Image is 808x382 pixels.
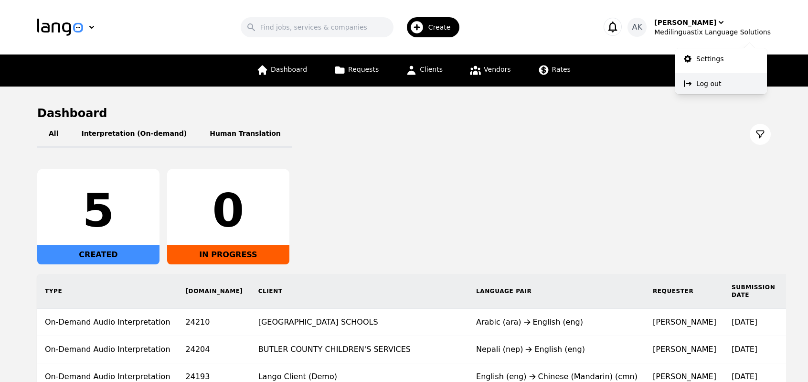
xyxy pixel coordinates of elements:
td: [PERSON_NAME] [645,336,724,363]
td: 24204 [178,336,251,363]
a: Vendors [464,55,516,87]
button: Human Translation [198,121,292,148]
span: Rates [552,65,571,73]
span: Dashboard [271,65,307,73]
td: [GEOGRAPHIC_DATA] SCHOOLS [251,309,468,336]
div: Nepali (nep) English (eng) [476,344,638,355]
h1: Dashboard [37,106,771,121]
button: AK[PERSON_NAME]Medilinguastix Language Solutions [627,18,771,37]
a: Dashboard [251,55,313,87]
button: Create [393,13,466,41]
button: Filter [750,124,771,145]
div: CREATED [37,245,159,264]
div: 5 [45,188,152,234]
td: [PERSON_NAME] [645,309,724,336]
td: BUTLER COUNTY CHILDREN'S SERVICES [251,336,468,363]
th: Client [251,274,468,309]
div: [PERSON_NAME] [654,18,716,27]
th: [DOMAIN_NAME] [178,274,251,309]
div: IN PROGRESS [167,245,289,264]
td: 24210 [178,309,251,336]
th: Requester [645,274,724,309]
time: [DATE] [732,317,757,327]
time: [DATE] [732,345,757,354]
th: Language Pair [468,274,645,309]
td: On-Demand Audio Interpretation [37,309,178,336]
img: Logo [37,19,83,36]
div: Arabic (ara) English (eng) [476,317,638,328]
span: Requests [348,65,379,73]
div: 0 [175,188,282,234]
button: All [37,121,70,148]
time: [DATE] [732,372,757,381]
input: Find jobs, services & companies [241,17,393,37]
th: Type [37,274,178,309]
button: Interpretation (On-demand) [70,121,198,148]
span: Vendors [484,65,510,73]
td: On-Demand Audio Interpretation [37,336,178,363]
th: Submission Date [724,274,783,309]
span: Create [428,22,457,32]
p: Log out [696,79,721,88]
a: Requests [328,55,384,87]
span: AK [632,22,642,33]
a: Rates [532,55,576,87]
div: Medilinguastix Language Solutions [654,27,771,37]
a: Clients [400,55,448,87]
p: Settings [696,54,723,64]
span: Clients [420,65,443,73]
